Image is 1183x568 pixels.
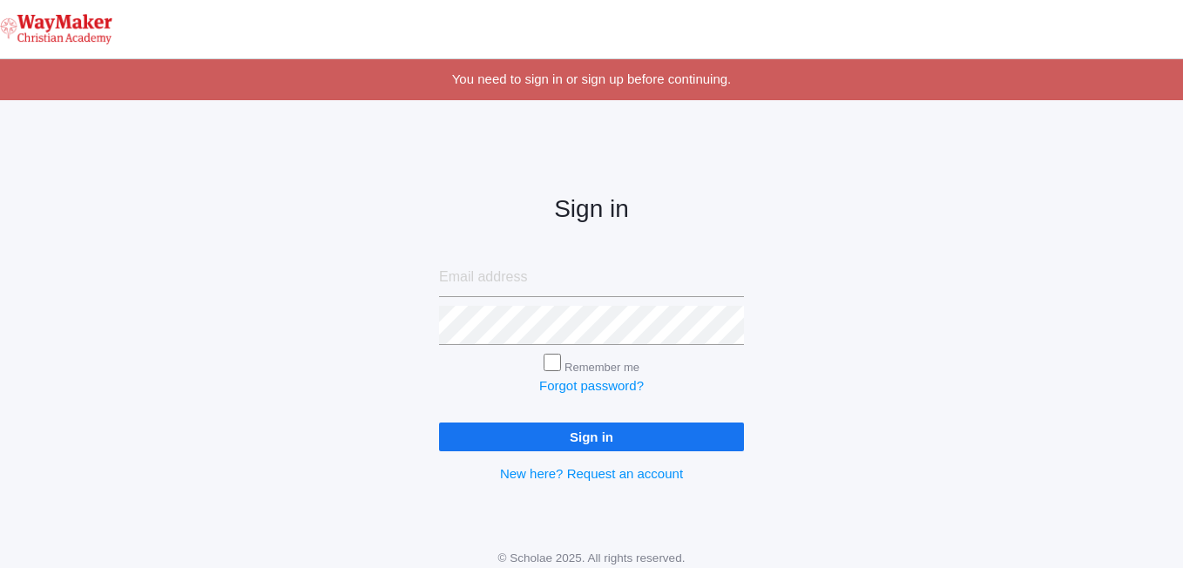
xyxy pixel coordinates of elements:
h2: Sign in [439,196,744,223]
input: Sign in [439,423,744,451]
a: Forgot password? [539,378,644,393]
input: Email address [439,258,744,297]
a: New here? Request an account [500,466,683,481]
label: Remember me [564,361,639,374]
